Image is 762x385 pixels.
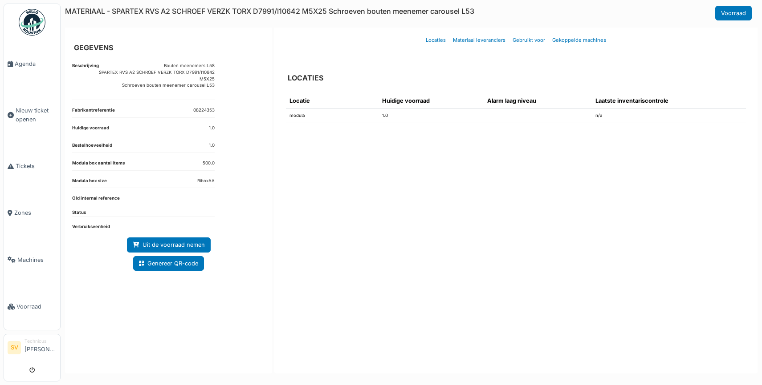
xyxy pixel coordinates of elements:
span: Voorraad [16,302,57,311]
a: Nieuw ticket openen [4,87,60,143]
dt: Bestelhoeveelheid [72,142,112,152]
td: 1.0 [379,109,484,123]
a: Zones [4,189,60,236]
dd: 08224353 [193,107,215,114]
dt: Huidige voorraad [72,125,109,135]
p: Bouten meenemers L58 SPARTEX RVS A2 SCHROEF VERZK TORX D7991/I10642 M5X25 Schroeven bouten meenem... [99,63,215,89]
span: Machines [17,256,57,264]
a: Voorraad [715,6,752,20]
span: Nieuw ticket openen [16,106,57,123]
h6: MATERIAAL - SPARTEX RVS A2 SCHROEF VERZK TORX D7991/I10642 M5X25 Schroeven bouten meenemer carous... [65,7,474,16]
span: Zones [14,209,57,217]
dd: 1.0 [209,142,215,149]
a: Genereer QR-code [133,256,204,271]
li: SV [8,341,21,354]
dt: Old internal reference [72,195,120,202]
dt: Modula box aantal items [72,160,125,170]
dt: Beschrijving [72,63,99,100]
a: Materiaal leveranciers [449,30,509,51]
a: Gekoppelde machines [549,30,610,51]
span: Tickets [16,162,57,170]
a: Machines [4,237,60,283]
a: Gebruikt voor [509,30,549,51]
th: Alarm laag niveau [484,93,591,109]
dd: BiboxAA [197,178,215,184]
th: Locatie [286,93,379,109]
td: modula [286,109,379,123]
li: [PERSON_NAME] [24,338,57,357]
th: Laatste inventariscontrole [592,93,746,109]
td: n/a [592,109,746,123]
dd: 500.0 [203,160,215,167]
a: SV Technicus[PERSON_NAME] [8,338,57,359]
dt: Fabrikantreferentie [72,107,115,117]
dt: Status [72,209,86,216]
a: Tickets [4,143,60,189]
a: Uit de voorraad nemen [127,237,211,252]
h6: LOCATIES [288,74,323,82]
a: Agenda [4,40,60,87]
dt: Modula box size [72,178,107,188]
th: Huidige voorraad [379,93,484,109]
div: Technicus [24,338,57,345]
a: Voorraad [4,283,60,330]
dt: Verbruikseenheid [72,224,110,230]
dd: 1.0 [209,125,215,132]
img: Badge_color-CXgf-gQk.svg [19,9,45,36]
h6: GEGEVENS [74,44,113,52]
span: Agenda [15,60,57,68]
a: Locaties [422,30,449,51]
